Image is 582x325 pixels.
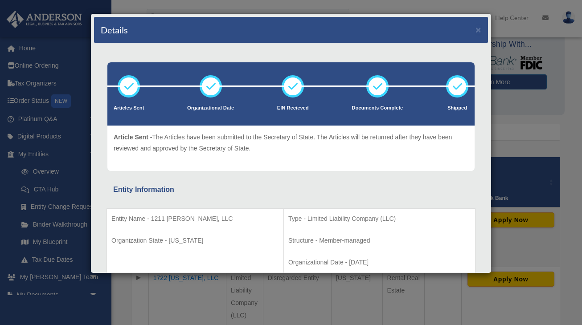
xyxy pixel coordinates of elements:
p: Organization State - [US_STATE] [111,235,279,246]
p: Articles Sent [114,104,144,113]
p: Organizational Date [187,104,234,113]
p: EIN Recieved [277,104,309,113]
div: Entity Information [113,183,469,196]
button: × [475,25,481,34]
span: Article Sent - [114,134,152,141]
p: Entity Name - 1211 [PERSON_NAME], LLC [111,213,279,224]
p: Type - Limited Liability Company (LLC) [288,213,471,224]
p: Documents Complete [352,104,403,113]
p: Organizational Date - [DATE] [288,257,471,268]
p: The Articles have been submitted to the Secretary of State. The Articles will be returned after t... [114,132,468,154]
p: Shipped [446,104,468,113]
h4: Details [101,24,128,36]
p: Structure - Member-managed [288,235,471,246]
